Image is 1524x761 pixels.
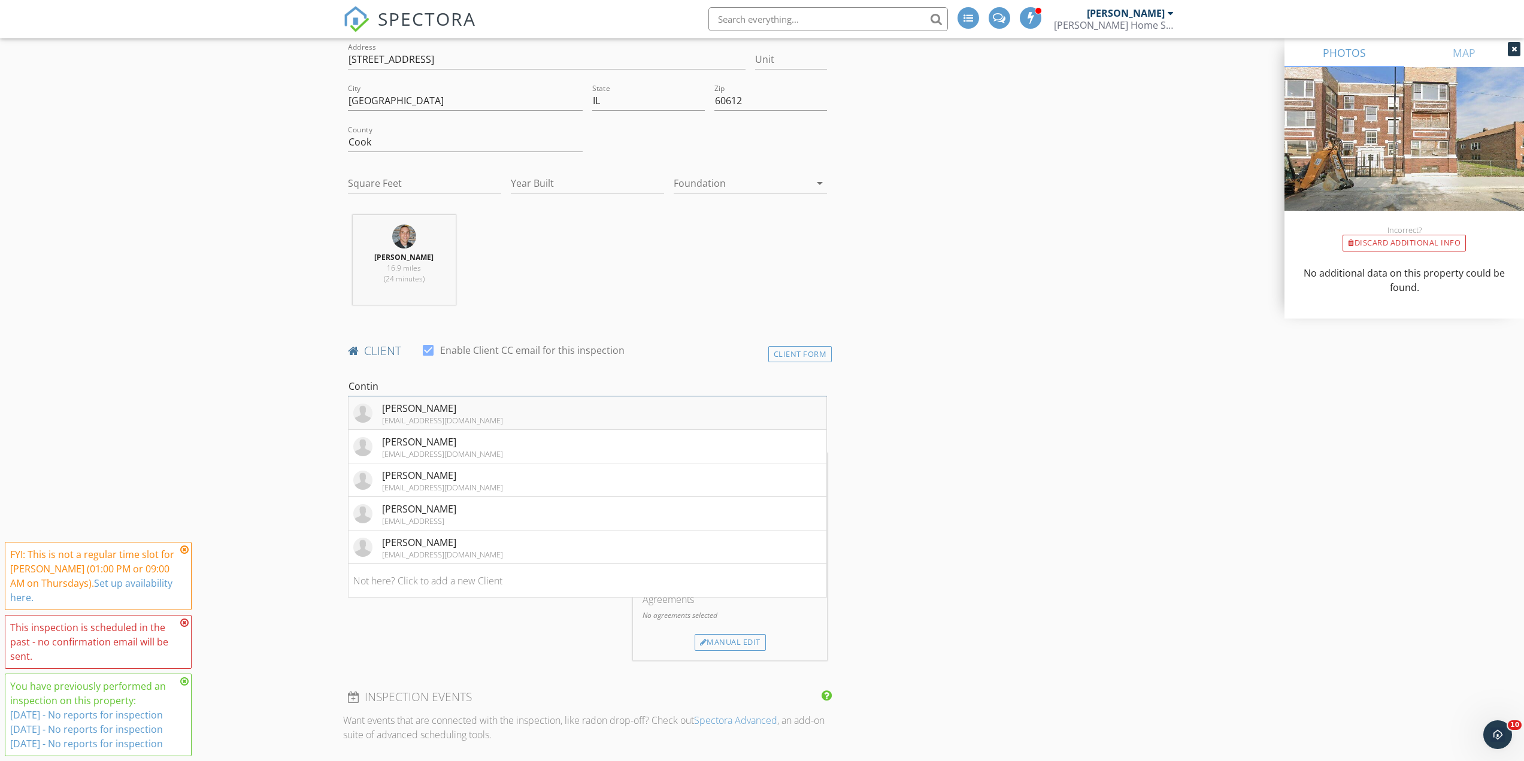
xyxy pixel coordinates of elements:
[1284,38,1404,67] a: PHOTOS
[353,471,372,490] img: default-user-f0147aede5fd5fa78ca7ade42f37bd4542148d508eef1c3d3ea960f66861d68b.jpg
[387,263,421,273] span: 16.9 miles
[378,6,476,31] span: SPECTORA
[382,435,503,449] div: [PERSON_NAME]
[349,564,827,598] li: Not here? Click to add a new Client
[343,713,832,742] p: Want events that are connected with the inspection, like radon drop-off? Check out , an add-on su...
[1284,225,1524,235] div: Incorrect?
[353,504,372,523] img: default-user-f0147aede5fd5fa78ca7ade42f37bd4542148d508eef1c3d3ea960f66861d68b.jpg
[10,723,163,736] a: [DATE] - No reports for inspection
[1299,266,1510,295] p: No additional data on this property could be found.
[1404,38,1524,67] a: MAP
[353,538,372,557] img: default-user-f0147aede5fd5fa78ca7ade42f37bd4542148d508eef1c3d3ea960f66861d68b.jpg
[348,689,828,705] h4: INSPECTION EVENTS
[382,516,456,526] div: [EMAIL_ADDRESS]
[1284,67,1524,239] img: streetview
[10,679,177,751] div: You have previously performed an inspection on this property:
[10,620,177,663] div: This inspection is scheduled in the past - no confirmation email will be sent.
[1508,720,1522,730] span: 10
[10,708,163,721] a: [DATE] - No reports for inspection
[440,344,625,356] label: Enable Client CC email for this inspection
[343,16,476,41] a: SPECTORA
[1343,235,1466,251] div: Discard Additional info
[384,274,425,284] span: (24 minutes)
[392,225,416,248] img: untitled_design_7.png
[374,252,434,262] strong: [PERSON_NAME]
[643,592,817,607] div: Agreements
[382,483,503,492] div: [EMAIL_ADDRESS][DOMAIN_NAME]
[382,468,503,483] div: [PERSON_NAME]
[353,437,372,456] img: default-user-f0147aede5fd5fa78ca7ade42f37bd4542148d508eef1c3d3ea960f66861d68b.jpg
[813,176,827,190] i: arrow_drop_down
[694,714,777,727] a: Spectora Advanced
[10,737,163,750] a: [DATE] - No reports for inspection
[695,634,766,651] div: Manual Edit
[382,449,503,459] div: [EMAIL_ADDRESS][DOMAIN_NAME]
[382,416,503,425] div: [EMAIL_ADDRESS][DOMAIN_NAME]
[643,610,817,621] p: No agreements selected
[382,550,503,559] div: [EMAIL_ADDRESS][DOMAIN_NAME]
[348,377,828,396] input: Search for a Client
[348,343,828,359] h4: client
[382,535,503,550] div: [PERSON_NAME]
[708,7,948,31] input: Search everything...
[768,346,832,362] div: Client Form
[10,547,177,605] div: FYI: This is not a regular time slot for [PERSON_NAME] (01:00 PM or 09:00 AM on Thursdays).
[343,6,369,32] img: The Best Home Inspection Software - Spectora
[1087,7,1165,19] div: [PERSON_NAME]
[382,401,503,416] div: [PERSON_NAME]
[1054,19,1174,31] div: Rojek Home Services
[382,502,456,516] div: [PERSON_NAME]
[353,404,372,423] img: default-user-f0147aede5fd5fa78ca7ade42f37bd4542148d508eef1c3d3ea960f66861d68b.jpg
[1483,720,1512,749] iframe: Intercom live chat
